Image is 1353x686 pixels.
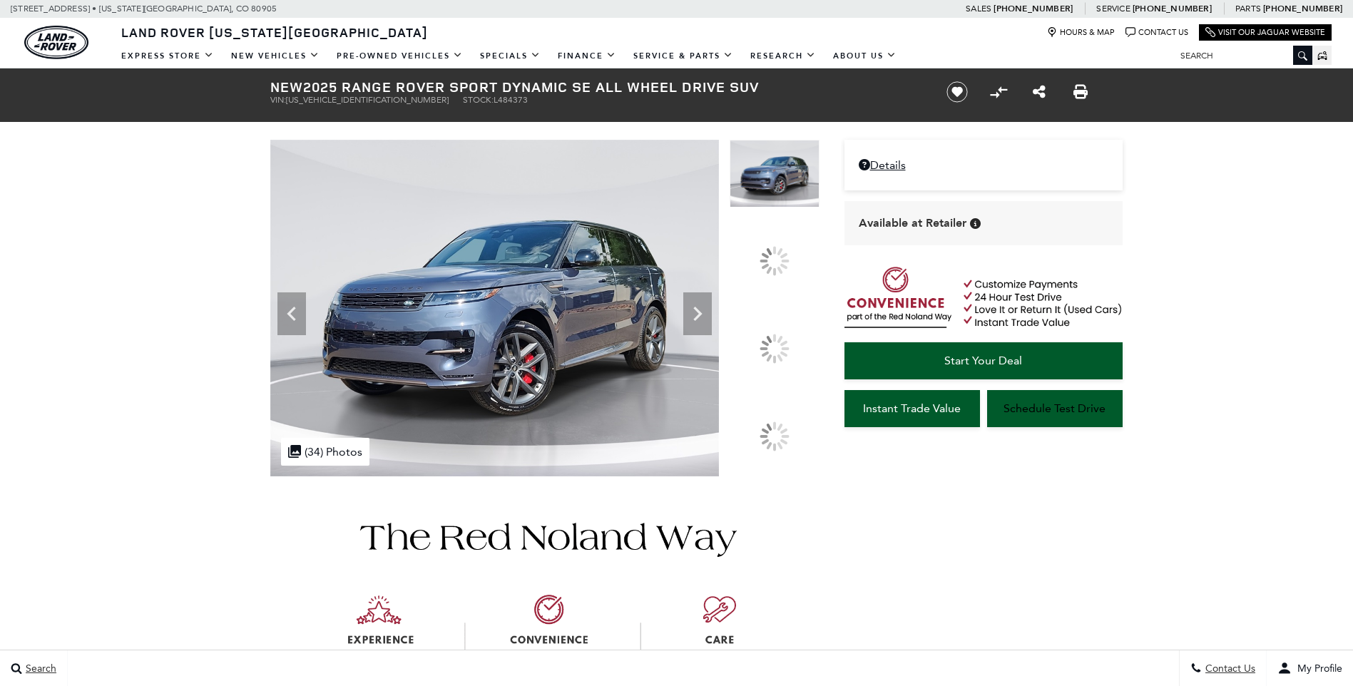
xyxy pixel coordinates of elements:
span: Start Your Deal [944,354,1022,367]
a: [STREET_ADDRESS] • [US_STATE][GEOGRAPHIC_DATA], CO 80905 [11,4,277,14]
img: Land Rover [24,26,88,59]
a: Details [859,158,1108,172]
span: Sales [966,4,991,14]
a: Contact Us [1125,27,1188,38]
input: Search [1170,47,1312,64]
span: Stock: [463,95,494,105]
h1: 2025 Range Rover Sport Dynamic SE All Wheel Drive SUV [270,79,923,95]
a: [PHONE_NUMBER] [1133,3,1212,14]
span: My Profile [1292,662,1342,675]
span: Instant Trade Value [863,401,961,415]
a: land-rover [24,26,88,59]
iframe: YouTube video player [844,434,1123,659]
span: Parts [1235,4,1261,14]
span: Schedule Test Drive [1004,401,1106,415]
a: Visit Our Jaguar Website [1205,27,1325,38]
div: (34) Photos [281,438,369,466]
a: [PHONE_NUMBER] [994,3,1073,14]
a: Pre-Owned Vehicles [328,43,471,68]
span: [US_VEHICLE_IDENTIFICATION_NUMBER] [286,95,449,105]
button: Compare vehicle [988,81,1009,103]
a: Share this New 2025 Range Rover Sport Dynamic SE All Wheel Drive SUV [1033,83,1046,101]
a: Instant Trade Value [844,390,980,427]
a: Land Rover [US_STATE][GEOGRAPHIC_DATA] [113,24,436,41]
a: Start Your Deal [844,342,1123,379]
img: New 2025 Varesine Blue LAND ROVER Dynamic SE image 1 [270,140,719,476]
a: Research [742,43,824,68]
a: EXPRESS STORE [113,43,223,68]
nav: Main Navigation [113,43,905,68]
span: VIN: [270,95,286,105]
a: Schedule Test Drive [987,390,1123,427]
span: Contact Us [1202,662,1255,675]
a: New Vehicles [223,43,328,68]
span: Search [22,662,56,675]
span: L484373 [494,95,528,105]
a: Print this New 2025 Range Rover Sport Dynamic SE All Wheel Drive SUV [1073,83,1088,101]
button: user-profile-menu [1267,650,1353,686]
button: Save vehicle [941,81,973,103]
img: New 2025 Varesine Blue LAND ROVER Dynamic SE image 1 [730,140,820,208]
a: About Us [824,43,905,68]
div: Vehicle is in stock and ready for immediate delivery. Due to demand, availability is subject to c... [970,218,981,229]
strong: New [270,77,303,96]
span: Available at Retailer [859,215,966,231]
a: [PHONE_NUMBER] [1263,3,1342,14]
a: Finance [549,43,625,68]
span: Land Rover [US_STATE][GEOGRAPHIC_DATA] [121,24,428,41]
a: Hours & Map [1047,27,1115,38]
a: Specials [471,43,549,68]
span: Service [1096,4,1130,14]
a: Service & Parts [625,43,742,68]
